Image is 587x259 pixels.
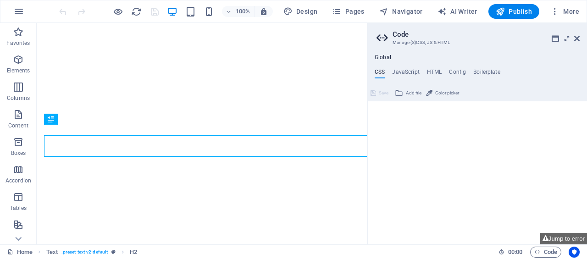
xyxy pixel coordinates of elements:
[437,7,477,16] span: AI Writer
[6,39,30,47] p: Favorites
[375,54,391,61] h4: Global
[7,67,30,74] p: Elements
[488,4,539,19] button: Publish
[332,7,364,16] span: Pages
[7,232,29,239] p: Features
[392,69,419,79] h4: JavaScript
[434,4,481,19] button: AI Writer
[111,249,116,254] i: This element is a customizable preset
[427,69,442,79] h4: HTML
[406,88,421,99] span: Add file
[393,88,423,99] button: Add file
[508,247,522,258] span: 00 00
[283,7,318,16] span: Design
[379,7,423,16] span: Navigator
[425,88,460,99] button: Color picker
[328,4,368,19] button: Pages
[550,7,579,16] span: More
[10,204,27,212] p: Tables
[131,6,142,17] i: Reload page
[7,94,30,102] p: Columns
[496,7,532,16] span: Publish
[473,69,500,79] h4: Boilerplate
[8,122,28,129] p: Content
[449,69,466,79] h4: Config
[393,30,580,39] h2: Code
[530,247,561,258] button: Code
[260,7,268,16] i: On resize automatically adjust zoom level to fit chosen device.
[375,69,385,79] h4: CSS
[130,247,137,258] span: Click to select. Double-click to edit
[376,4,426,19] button: Navigator
[280,4,321,19] button: Design
[46,247,58,258] span: Click to select. Double-click to edit
[498,247,523,258] h6: Session time
[534,247,557,258] span: Code
[569,247,580,258] button: Usercentrics
[435,88,459,99] span: Color picker
[280,4,321,19] div: Design (Ctrl+Alt+Y)
[236,6,250,17] h6: 100%
[515,248,516,255] span: :
[61,247,108,258] span: . preset-text-v2-default
[11,149,26,157] p: Boxes
[547,4,583,19] button: More
[112,6,123,17] button: Click here to leave preview mode and continue editing
[46,247,138,258] nav: breadcrumb
[6,177,31,184] p: Accordion
[7,247,33,258] a: Click to cancel selection. Double-click to open Pages
[131,6,142,17] button: reload
[222,6,255,17] button: 100%
[393,39,561,47] h3: Manage (S)CSS, JS & HTML
[540,233,587,244] button: Jump to error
